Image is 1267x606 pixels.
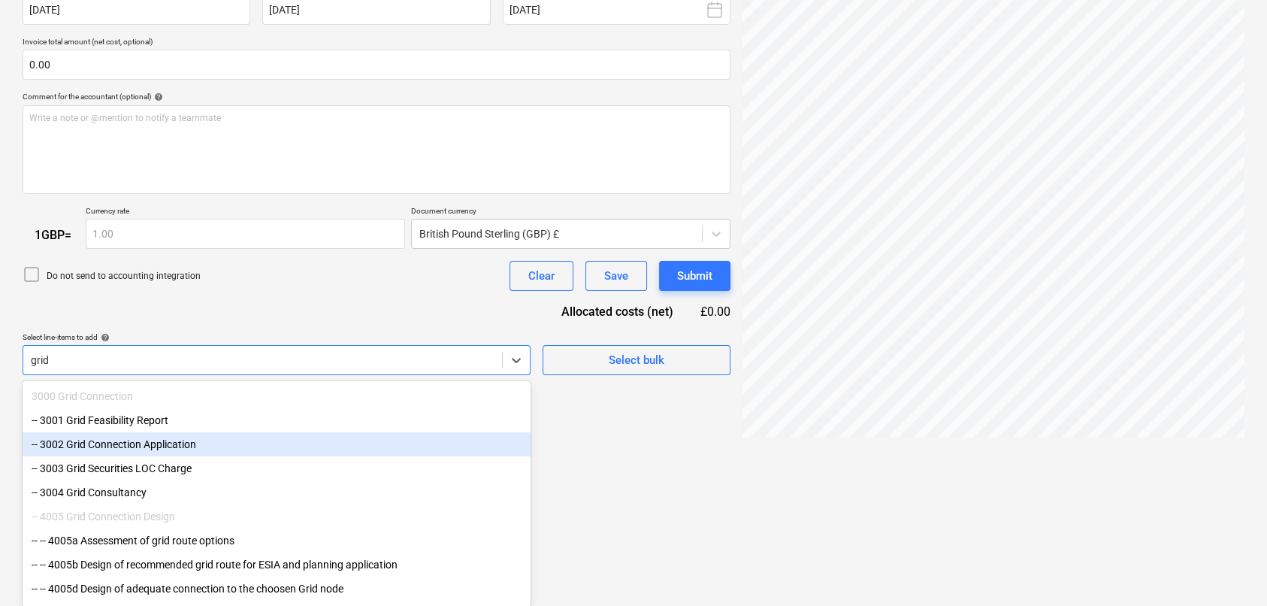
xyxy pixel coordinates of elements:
div: -- -- 4005d Design of adequate connection to the choosen Grid node [23,577,531,601]
button: Clear [510,261,573,291]
p: Invoice total amount (net cost, optional) [23,37,730,50]
div: -- 3003 Grid Securities LOC Charge [23,456,531,480]
div: -- 4005 Grid Connection Design [23,504,531,529]
div: Allocated costs (net) [535,303,697,320]
div: -- -- 4005a Assessment of grid route options [23,529,531,553]
button: Save [585,261,647,291]
div: -- 3002 Grid Connection Application [23,432,531,456]
span: help [151,92,163,102]
iframe: Chat Widget [1192,534,1267,606]
p: Currency rate [86,206,405,219]
div: 3000 Grid Connection [23,384,531,408]
div: -- -- 4005b Design of recommended grid route for ESIA and planning application [23,553,531,577]
div: Select bulk [609,350,664,370]
div: Clear [528,266,555,286]
button: Select bulk [543,345,730,375]
div: -- 3001 Grid Feasibility Report [23,408,531,432]
span: help [98,333,110,342]
div: 1 GBP = [23,228,86,242]
input: Invoice total amount (net cost, optional) [23,50,730,80]
div: Select line-items to add [23,332,531,342]
div: £0.00 [697,303,730,320]
div: -- 3004 Grid Consultancy [23,480,531,504]
div: Submit [677,266,712,286]
button: Submit [659,261,730,291]
div: Save [604,266,628,286]
div: Comment for the accountant (optional) [23,92,730,102]
p: Document currency [411,206,730,219]
p: Do not send to accounting integration [47,270,201,283]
